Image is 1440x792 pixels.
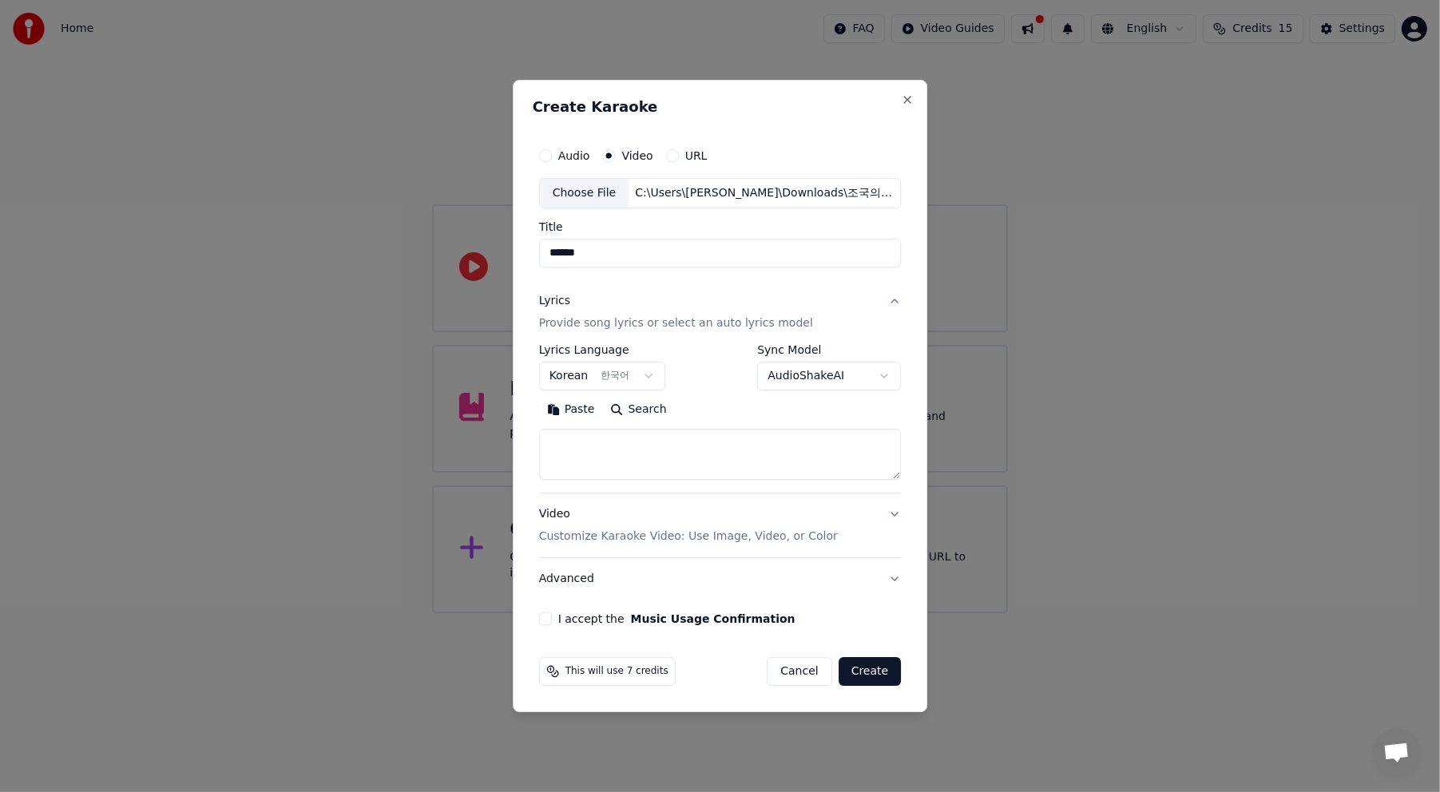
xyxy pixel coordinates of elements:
[539,293,570,309] div: Lyrics
[539,397,603,422] button: Paste
[631,613,795,624] button: I accept the
[539,529,838,544] p: Customize Karaoke Video: Use Image, Video, or Color
[757,344,901,355] label: Sync Model
[539,558,902,600] button: Advanced
[558,150,590,161] label: Audio
[622,150,653,161] label: Video
[539,344,902,493] div: LyricsProvide song lyrics or select an auto lyrics model
[539,493,902,557] button: VideoCustomize Karaoke Video: Use Image, Video, or Color
[558,613,795,624] label: I accept the
[539,315,813,331] p: Provide song lyrics or select an auto lyrics model
[539,506,838,544] div: Video
[603,397,675,422] button: Search
[839,657,902,686] button: Create
[629,185,900,201] div: C:\Users\[PERSON_NAME]\Downloads\조국의 별들.mp4
[539,280,902,344] button: LyricsProvide song lyrics or select an auto lyrics model
[565,665,668,678] span: This will use 7 credits
[539,221,902,232] label: Title
[767,657,831,686] button: Cancel
[685,150,708,161] label: URL
[533,100,908,114] h2: Create Karaoke
[539,344,666,355] label: Lyrics Language
[540,179,629,208] div: Choose File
